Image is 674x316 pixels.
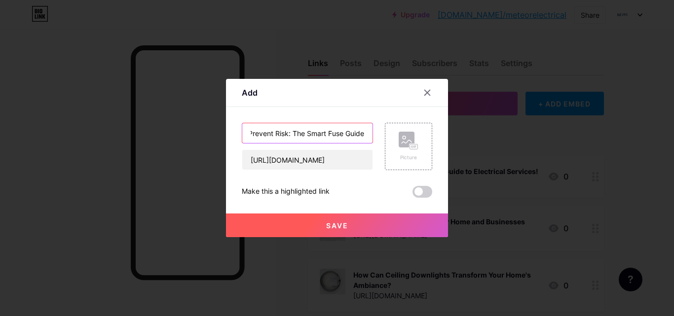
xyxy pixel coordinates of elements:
div: Picture [399,154,418,161]
input: URL [242,150,373,170]
div: Add [242,87,258,99]
div: Make this a highlighted link [242,186,330,198]
span: Save [326,221,348,230]
input: Title [242,123,373,143]
button: Save [226,213,448,237]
